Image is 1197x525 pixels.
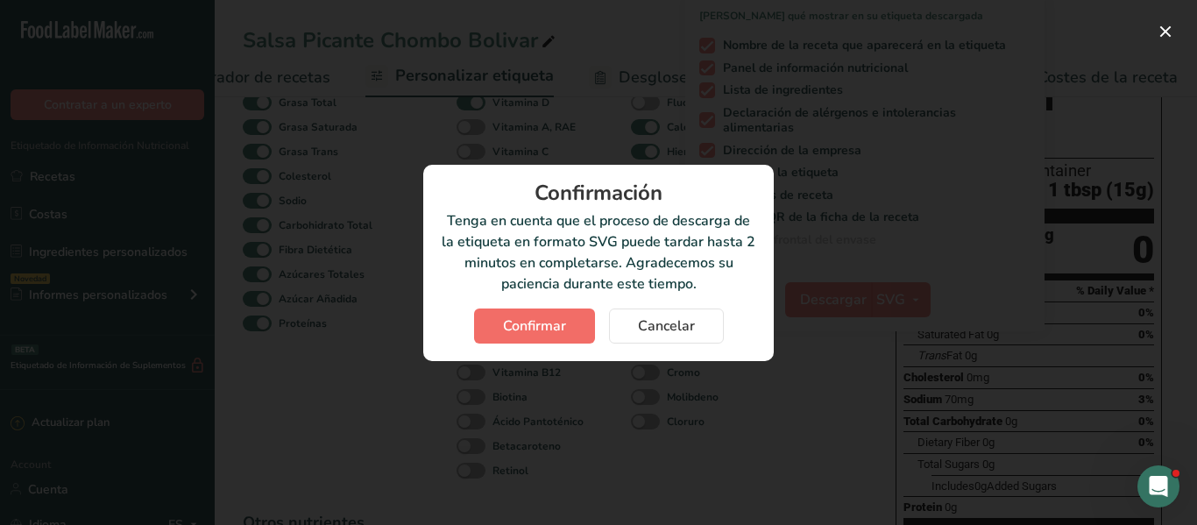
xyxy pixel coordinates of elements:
button: Confirmar [474,309,595,344]
span: Confirmar [503,316,566,337]
p: Tenga en cuenta que el proceso de descarga de la etiqueta en formato SVG puede tardar hasta 2 min... [441,210,756,294]
div: Confirmación [441,182,756,203]
span: Cancelar [638,316,695,337]
button: Cancelar [609,309,724,344]
iframe: Intercom live chat [1137,465,1179,507]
